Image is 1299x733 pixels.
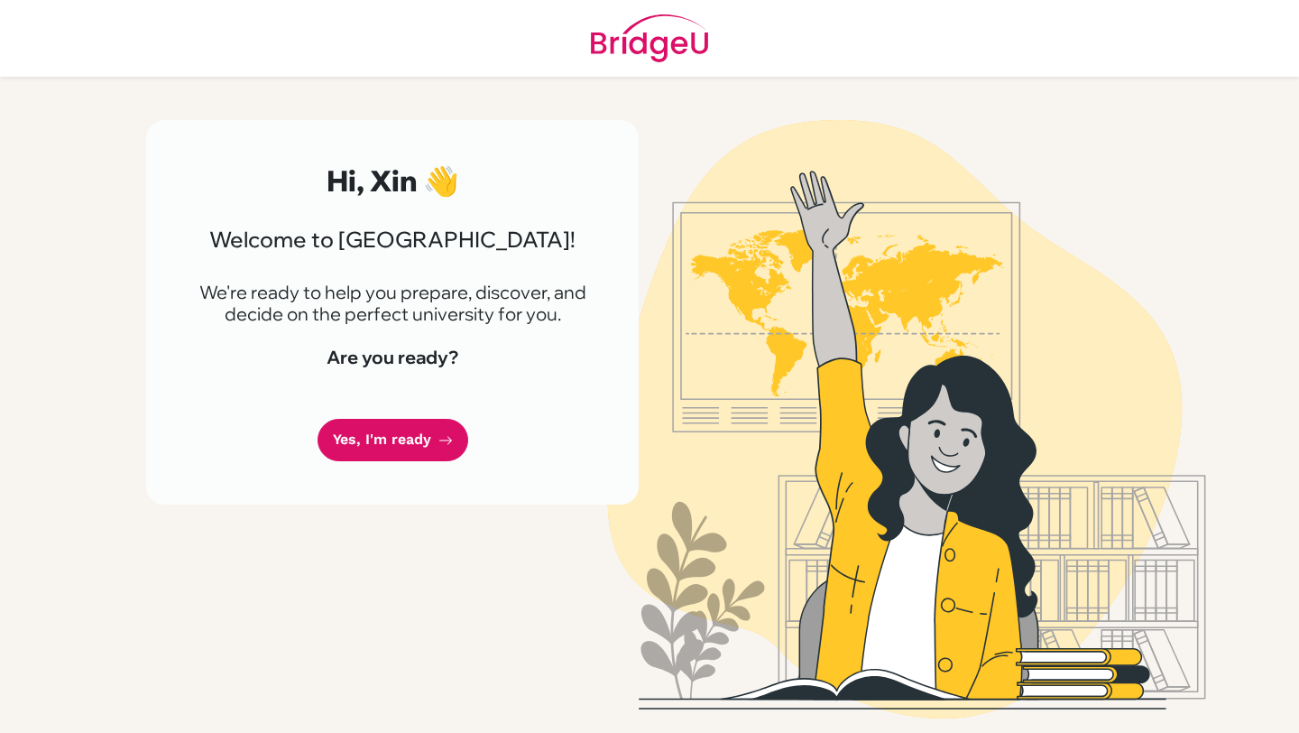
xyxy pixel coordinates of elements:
a: Yes, I'm ready [318,419,468,461]
h4: Are you ready? [189,347,595,368]
h2: Hi, Xin 👋 [189,163,595,198]
h3: Welcome to [GEOGRAPHIC_DATA]! [189,227,595,253]
p: We're ready to help you prepare, discover, and decide on the perfect university for you. [189,282,595,325]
